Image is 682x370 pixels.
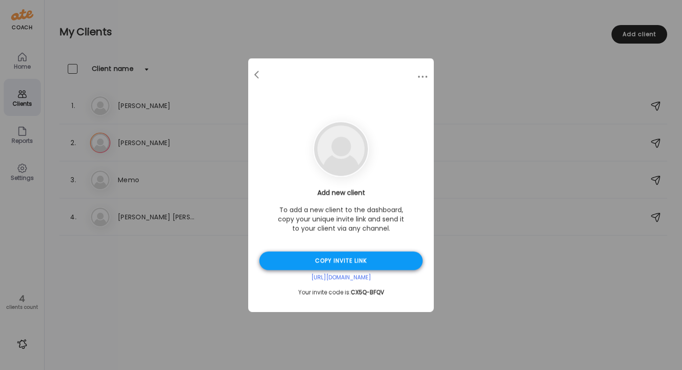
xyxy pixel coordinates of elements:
div: Copy invite link [259,252,423,270]
img: bg-avatar-default.svg [314,122,368,176]
span: CX5Q-BFQV [351,288,384,296]
div: [URL][DOMAIN_NAME] [259,274,423,281]
p: To add a new client to the dashboard, copy your unique invite link and send it to your client via... [276,205,406,233]
h3: Add new client [259,188,423,198]
div: Your invite code is: [259,289,423,296]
